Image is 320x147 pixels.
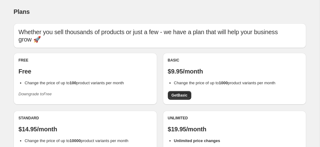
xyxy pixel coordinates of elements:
[18,116,152,121] div: Standard
[14,8,30,15] span: Plans
[168,91,191,100] a: GetBasic
[18,68,152,75] p: Free
[174,138,220,143] b: Unlimited price changes
[18,28,301,43] p: Whether you sell thousands of products or just a few - we have a plan that will help your busines...
[70,81,76,85] b: 100
[25,138,128,143] span: Change the price of up to product variants per month
[168,125,302,133] p: $19.95/month
[18,58,152,63] div: Free
[168,116,302,121] div: Unlimited
[174,81,276,85] span: Change the price of up to product variants per month
[70,138,81,143] b: 10000
[18,92,52,96] i: Downgrade to Free
[172,93,188,98] span: Get Basic
[25,81,124,85] span: Change the price of up to product variants per month
[168,68,302,75] p: $9.95/month
[219,81,228,85] b: 1000
[168,58,302,63] div: Basic
[15,89,55,99] button: Downgrade toFree
[18,125,152,133] p: $14.95/month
